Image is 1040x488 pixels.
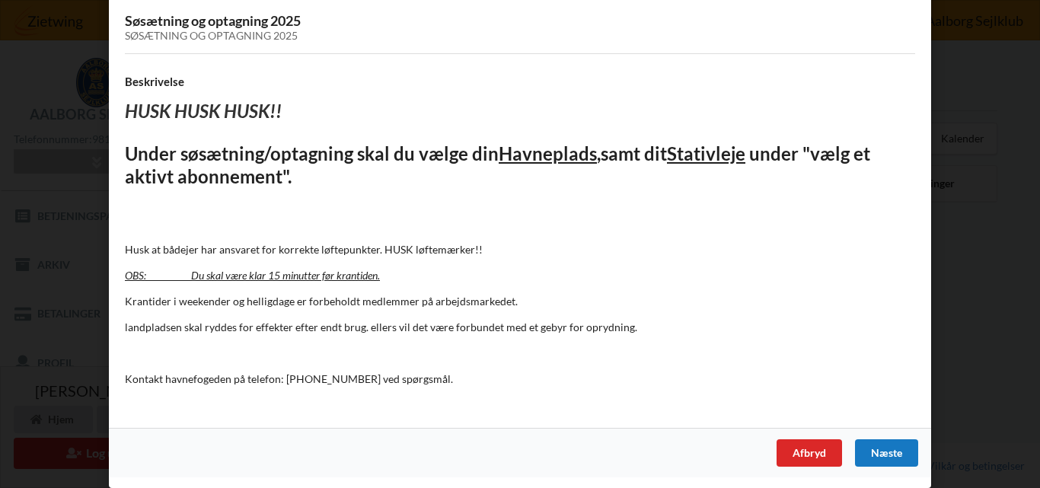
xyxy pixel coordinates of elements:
[125,142,915,190] h2: Under søsætning/optagning skal du vælge din samt dit under "vælg et aktivt abonnement".
[125,75,915,89] h4: Beskrivelse
[125,320,915,335] p: landpladsen skal ryddes for effekter efter endt brug. ellers vil det være forbundet med et gebyr ...
[597,142,601,164] u: ,
[125,269,380,282] u: OBS: Du skal være klar 15 minutter før krantiden.
[125,294,915,309] p: Krantider i weekender og helligdage er forbeholdt medlemmer på arbejdsmarkedet.
[125,242,915,257] p: Husk at bådejer har ansvaret for korrekte løftepunkter. HUSK løftemærker!!
[125,100,282,122] i: HUSK HUSK HUSK!!
[125,12,915,43] h3: Søsætning og optagning 2025
[667,142,745,164] u: Stativleje
[125,372,915,387] p: Kontakt havnefogeden på telefon: [PHONE_NUMBER] ved spørgsmål.
[499,142,597,164] u: Havneplads
[125,30,915,43] div: Søsætning og optagning 2025
[777,439,842,467] div: Afbryd
[855,439,918,467] div: Næste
